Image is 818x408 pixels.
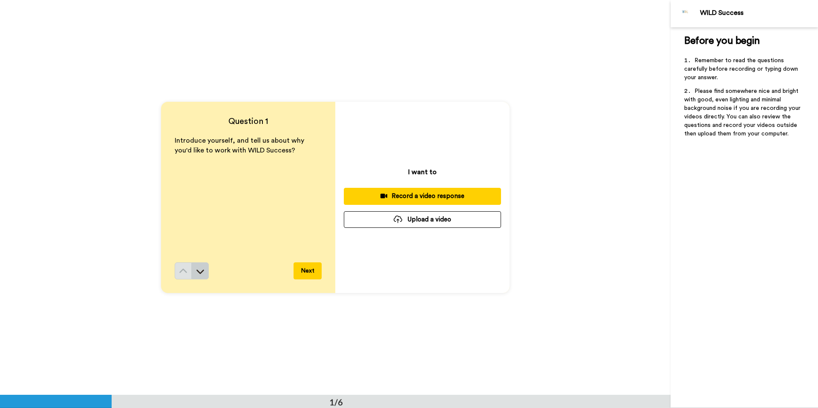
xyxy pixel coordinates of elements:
img: Profile Image [675,3,696,24]
span: Please find somewhere nice and bright with good, even lighting and minimal background noise if yo... [684,88,802,137]
div: 1/6 [316,396,357,408]
button: Next [294,262,322,279]
h4: Question 1 [175,115,322,127]
button: Record a video response [344,188,501,204]
div: WILD Success [700,9,818,17]
span: Remember to read the questions carefully before recording or typing down your answer. [684,57,800,80]
div: Record a video response [351,192,494,201]
p: I want to [408,167,437,177]
span: Before you begin [684,36,760,46]
span: Introduce yourself, and tell us about why you'd like to work with WILD Success? [175,137,306,154]
button: Upload a video [344,211,501,228]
